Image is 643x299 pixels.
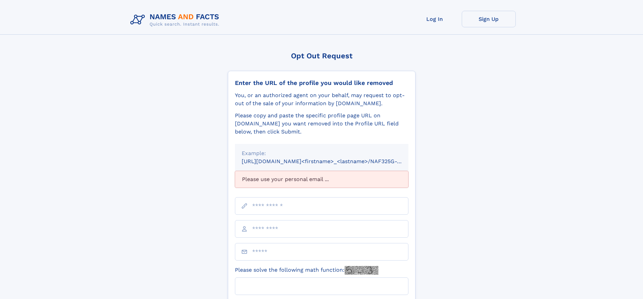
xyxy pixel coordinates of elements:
div: Example: [242,149,402,157]
a: Sign Up [462,11,516,27]
a: Log In [408,11,462,27]
div: Please copy and paste the specific profile page URL on [DOMAIN_NAME] you want removed into the Pr... [235,112,408,136]
img: Logo Names and Facts [128,11,225,29]
div: Enter the URL of the profile you would like removed [235,79,408,87]
div: Opt Out Request [228,52,416,60]
small: [URL][DOMAIN_NAME]<firstname>_<lastname>/NAF325G-xxxxxxxx [242,158,421,165]
div: Please use your personal email ... [235,171,408,188]
label: Please solve the following math function: [235,266,378,275]
div: You, or an authorized agent on your behalf, may request to opt-out of the sale of your informatio... [235,91,408,108]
